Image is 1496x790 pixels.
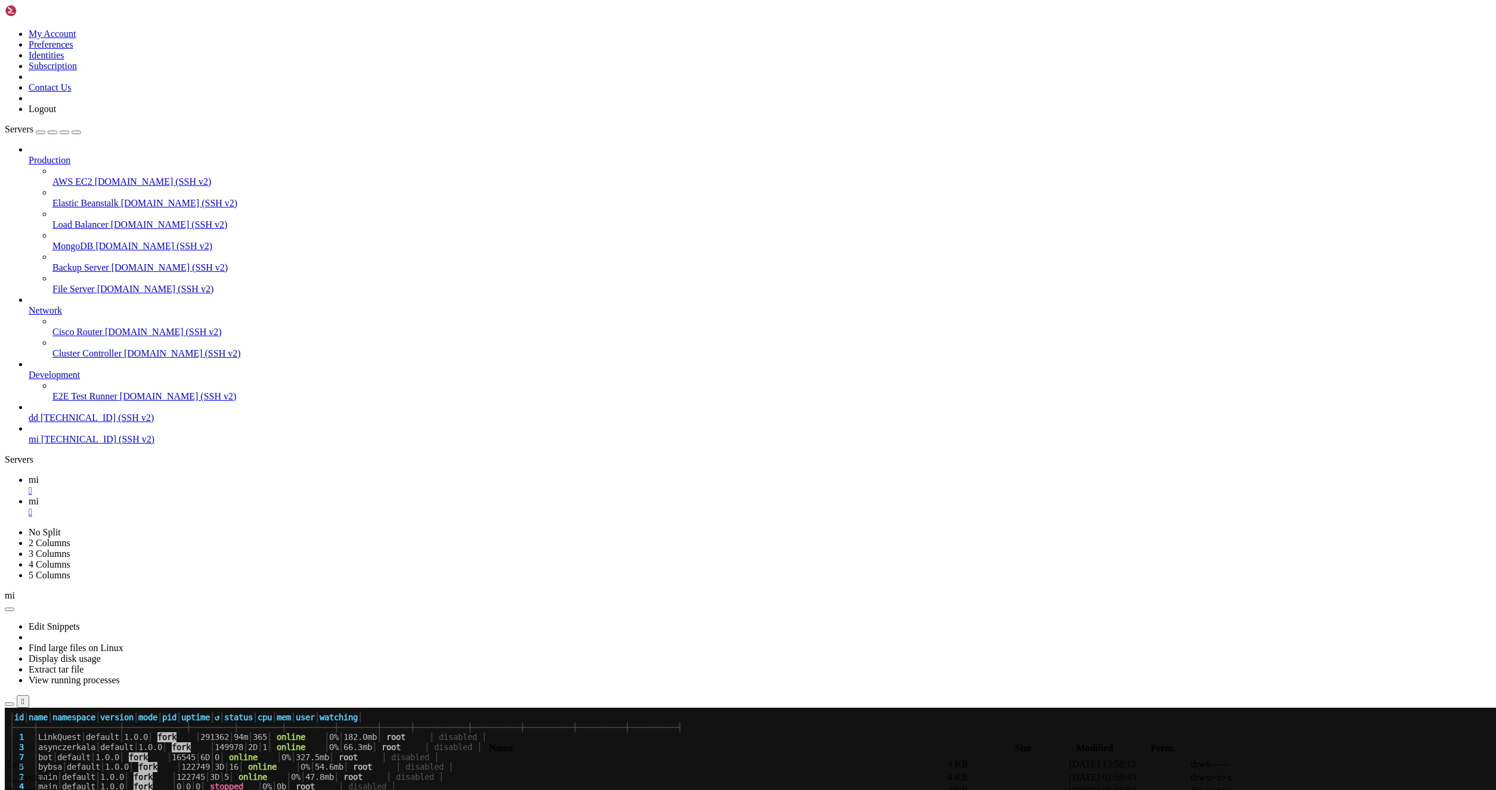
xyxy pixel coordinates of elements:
span: mi [29,496,39,506]
span: │ [129,35,134,44]
x-row: asynczerkala default 1.0.0 149978 2D 1 0% 66.3mb [5,35,1342,45]
a: E2E Test Runner [DOMAIN_NAME] (SSH v2) [52,391,1491,402]
span: │ [129,5,134,14]
span: │ [272,45,277,54]
span: Cluster Controller [52,348,122,358]
span: │ [43,134,48,143]
span: │ [119,74,124,83]
span: │ [91,5,95,14]
span: disabled [386,94,425,104]
a: dd [TECHNICAL_ID] (SSH v2) [29,413,1491,423]
span: │ [205,35,210,44]
span: │ [267,74,272,83]
span: │ [277,94,281,104]
span: │ [91,35,95,44]
span: ↺ [210,134,215,143]
span: │ [200,84,205,94]
span: │ [191,45,196,54]
th: Modified: activate to sort column ascending [1050,742,1139,754]
span: ├────┼─────────────────┼─────────────┼─────────┼─────────┼──────────┼────────┼──────┼───────────┼... [5,15,677,24]
span: │ [5,54,10,64]
span: │ [52,74,57,83]
span: │ [5,64,10,74]
span: │ [167,74,172,83]
a:  [29,507,1491,518]
span: │ [372,24,377,34]
span: File Server [52,284,95,294]
span: [DOMAIN_NAME] (SSH v2) [121,198,238,208]
x-row: LinkQuest default 1.0.0 291362 94m 365 0% 182.0mb [5,24,1342,35]
span: Development [29,370,80,380]
a: Preferences [29,39,73,49]
span: │ [200,64,205,74]
span: │ [305,54,310,64]
span: │ [386,74,391,83]
span: │ [219,54,224,64]
span: [DOMAIN_NAME] (SSH v2) [95,176,212,187]
span: pid [157,5,172,14]
span: │ [248,5,253,14]
span: id [10,134,19,143]
a: 5 Columns [29,570,70,580]
span: │ [129,84,134,94]
a: Servers [5,124,81,134]
li: mi [TECHNICAL_ID] (SSH v2) [29,423,1491,445]
a: Display disk usage [29,653,101,664]
span: │ [29,45,33,54]
li: E2E Test Runner [DOMAIN_NAME] (SSH v2) [52,380,1491,402]
span: │ [267,134,272,143]
span: 1 [14,24,19,34]
span: │ [367,35,372,44]
span: cpu [253,134,267,143]
span: │ [5,24,10,34]
span: │ [129,134,134,143]
a: 4 Columns [29,559,70,569]
a: Network [29,305,1491,316]
th: Perm.: activate to sort column ascending [1141,742,1186,754]
th: Size: activate to sort column ascending [998,742,1049,754]
span: │ [296,84,301,94]
span: mi [29,475,39,485]
span: │ [286,5,291,14]
span: │ [477,24,482,34]
span: │ [205,45,210,54]
span: version [95,134,129,143]
a: 3 Columns [29,549,70,559]
li: dd [TECHNICAL_ID] (SSH v2) [29,402,1491,423]
a: Load Balancer [DOMAIN_NAME] (SSH v2) [52,219,1491,230]
span: │ [219,94,224,104]
span: online [234,64,262,74]
span: fork [167,35,186,45]
span: │ [196,94,200,104]
span: │ [19,5,24,14]
span: │ [157,35,162,44]
span: │ [248,134,253,143]
a: mi [29,475,1491,496]
span: mode [134,134,153,143]
span: │ [291,54,296,64]
span: │ [296,64,301,74]
span: │ [114,45,119,54]
span: │ [143,24,148,34]
span: Network [29,305,62,315]
span: root [339,84,358,94]
span: │ [281,64,286,74]
li: Cluster Controller [DOMAIN_NAME] (SSH v2) [52,337,1491,359]
span: │ [215,5,219,14]
span: │ [429,45,434,54]
span: │ [176,84,181,94]
span: [DOMAIN_NAME] (SSH v2) [111,219,228,230]
span: │ [210,94,215,104]
li: AWS EC2 [DOMAIN_NAME] (SSH v2) [52,166,1491,187]
span: uptime [176,134,205,143]
span: Production [29,155,70,165]
span: online [272,35,301,44]
span: mode [134,5,153,14]
span: │ [253,35,258,44]
span: cpu [253,5,267,14]
span: │ [110,84,114,94]
span: disabled [429,35,467,44]
span: │ [281,84,286,94]
a: Extract tar file [29,664,83,674]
